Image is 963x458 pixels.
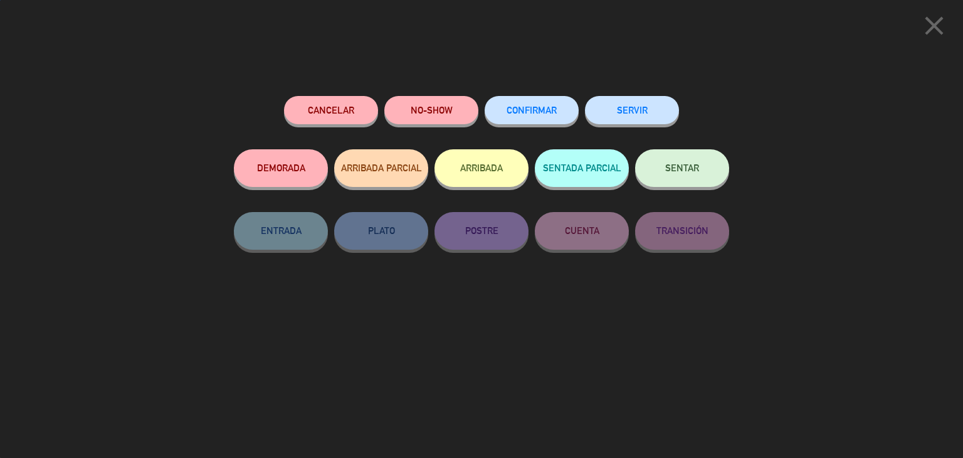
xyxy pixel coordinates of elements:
button: close [915,9,954,46]
button: ARRIBADA PARCIAL [334,149,428,187]
button: POSTRE [434,212,529,250]
button: SENTAR [635,149,729,187]
span: ARRIBADA PARCIAL [341,162,422,173]
button: ENTRADA [234,212,328,250]
button: SERVIR [585,96,679,124]
i: close [918,10,950,41]
button: TRANSICIÓN [635,212,729,250]
button: SENTADA PARCIAL [535,149,629,187]
button: Cancelar [284,96,378,124]
button: ARRIBADA [434,149,529,187]
button: NO-SHOW [384,96,478,124]
button: DEMORADA [234,149,328,187]
span: CONFIRMAR [507,105,557,115]
span: SENTAR [665,162,699,173]
button: CONFIRMAR [485,96,579,124]
button: PLATO [334,212,428,250]
button: CUENTA [535,212,629,250]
